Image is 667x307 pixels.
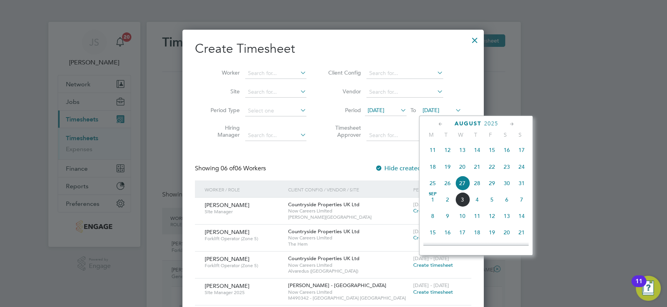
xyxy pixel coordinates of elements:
span: 06 Workers [221,164,266,172]
span: [PERSON_NAME] [205,255,249,262]
span: Forklift Operator (Zone 5) [205,236,282,242]
input: Search for... [245,130,306,141]
span: 26 [440,176,455,191]
span: 31 [514,176,529,191]
span: 23 [499,159,514,174]
input: Search for... [366,68,443,79]
input: Select one [245,105,306,116]
span: 27 [499,242,514,257]
span: [PERSON_NAME] [205,228,249,236]
span: Now Careers Limited [288,289,409,295]
input: Search for... [366,130,443,141]
span: 24 [514,159,529,174]
span: 14 [470,143,485,157]
span: August [454,120,481,127]
input: Search for... [245,68,306,79]
span: Create timesheet [413,207,453,214]
span: 11 [470,209,485,223]
span: 8 [425,209,440,223]
span: [PERSON_NAME] - [GEOGRAPHIC_DATA] [288,282,386,289]
span: 10 [455,209,470,223]
span: Now Careers Limited [288,262,409,268]
span: 19 [440,159,455,174]
button: Open Resource Center, 11 new notifications [636,276,661,301]
span: 2025 [484,120,498,127]
span: 18 [425,159,440,174]
span: [PERSON_NAME] [205,202,249,209]
span: S [497,131,512,138]
input: Search for... [366,87,443,98]
span: T [438,131,453,138]
span: 2 [440,192,455,207]
span: 21 [514,225,529,240]
span: M [423,131,438,138]
span: 25 [470,242,485,257]
span: Create timesheet [413,234,453,241]
span: [PERSON_NAME][GEOGRAPHIC_DATA] [288,214,409,220]
span: [DATE] - [DATE] [413,228,449,235]
div: 11 [635,281,642,291]
span: 22 [425,242,440,257]
label: Site [205,88,240,95]
span: 12 [440,143,455,157]
span: The Hem [288,241,409,247]
span: 12 [485,209,499,223]
span: Countryside Properties UK Ltd [288,255,359,262]
span: 23 [440,242,455,257]
label: Worker [205,69,240,76]
span: [DATE] - [DATE] [413,282,449,289]
span: Create timesheet [413,262,453,268]
div: Period [411,180,464,198]
span: [PERSON_NAME] [205,282,249,289]
span: Forklift Operator (Zone 5) [205,262,282,269]
span: Alvaredus ([GEOGRAPHIC_DATA]) [288,268,409,274]
span: 15 [425,225,440,240]
span: 9 [440,209,455,223]
label: Vendor [326,88,361,95]
span: 16 [499,143,514,157]
span: 11 [425,143,440,157]
span: 27 [455,176,470,191]
span: 1 [425,192,440,207]
label: Period [326,107,361,114]
span: T [468,131,483,138]
span: 3 [455,192,470,207]
span: 13 [455,143,470,157]
span: 28 [514,242,529,257]
span: Site Manager 2025 [205,289,282,296]
span: 24 [455,242,470,257]
label: Client Config [326,69,361,76]
span: 17 [455,225,470,240]
span: Countryside Properties UK Ltd [288,201,359,208]
span: 18 [470,225,485,240]
span: 28 [470,176,485,191]
input: Search for... [245,87,306,98]
span: 15 [485,143,499,157]
label: Timesheet Approver [326,124,361,138]
span: 14 [514,209,529,223]
label: Hide created timesheets [375,164,454,172]
span: [DATE] [368,107,384,114]
span: 20 [455,159,470,174]
h2: Create Timesheet [195,41,471,57]
span: 13 [499,209,514,223]
span: 6 [499,192,514,207]
span: Now Careers Limited [288,208,409,214]
span: 20 [499,225,514,240]
div: Client Config / Vendor / Site [286,180,411,198]
span: 29 [485,176,499,191]
span: [DATE] - [DATE] [413,201,449,208]
span: 30 [499,176,514,191]
span: Countryside Properties UK Ltd [288,228,359,235]
span: 25 [425,176,440,191]
span: W [453,131,468,138]
label: Period Type [205,107,240,114]
span: 06 of [221,164,235,172]
span: 5 [485,192,499,207]
span: Create timesheet [413,289,453,295]
span: F [483,131,497,138]
span: 22 [485,159,499,174]
span: [DATE] - [DATE] [413,255,449,262]
span: Site Manager [205,209,282,215]
span: S [512,131,527,138]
